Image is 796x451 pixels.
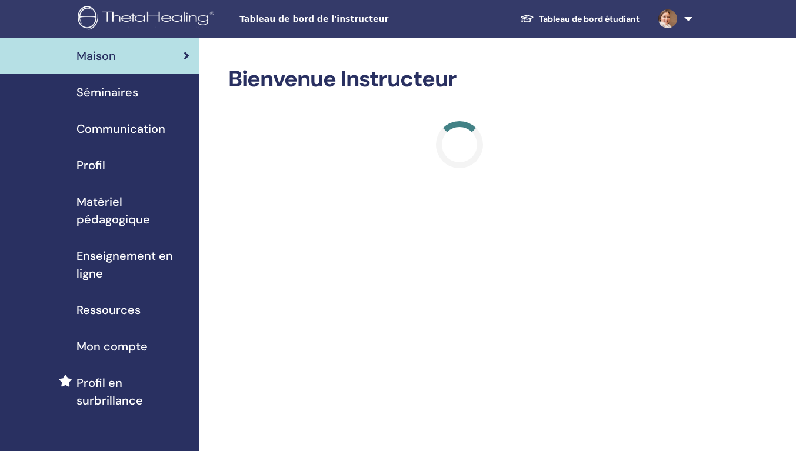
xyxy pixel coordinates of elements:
[76,47,116,65] span: Maison
[520,14,534,24] img: graduation-cap-white.svg
[76,120,165,138] span: Communication
[76,301,141,319] span: Ressources
[658,9,677,28] img: default.jpg
[76,338,148,355] span: Mon compte
[76,247,189,282] span: Enseignement en ligne
[239,13,416,25] span: Tableau de bord de l'instructeur
[76,193,189,228] span: Matériel pédagogique
[76,156,105,174] span: Profil
[76,83,138,101] span: Séminaires
[78,6,218,32] img: logo.png
[511,8,649,30] a: Tableau de bord étudiant
[228,66,690,93] h2: Bienvenue Instructeur
[76,374,189,409] span: Profil en surbrillance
